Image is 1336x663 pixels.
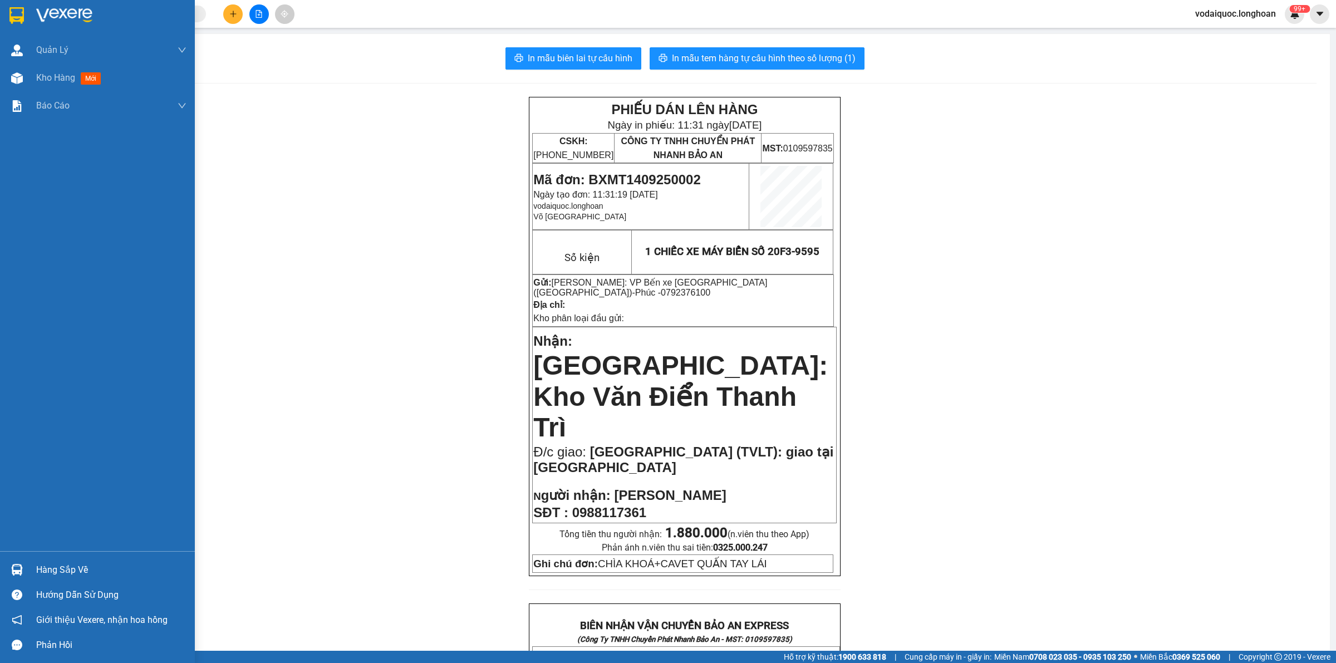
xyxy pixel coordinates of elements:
[577,635,792,644] strong: (Công Ty TNHH Chuyển Phát Nhanh Bảo An - MST: 0109597835)
[36,72,75,83] span: Kho hàng
[607,119,762,131] span: Ngày in phiếu: 11:31 ngày
[645,245,819,258] span: 1 CHIẾC XE MÁY BIỂN SỐ 20F3-9595
[11,72,23,84] img: warehouse-icon
[514,53,523,64] span: printer
[533,202,603,210] span: vodaiquoc.longhoan
[533,444,590,459] span: Đ/c giao:
[36,43,68,57] span: Quản Lý
[229,10,237,18] span: plus
[533,278,551,287] strong: Gửi:
[905,651,991,663] span: Cung cấp máy in - giấy in:
[281,10,288,18] span: aim
[611,102,758,117] strong: PHIẾU DÁN LÊN HÀNG
[12,590,22,600] span: question-circle
[45,43,204,86] span: [PHONE_NUMBER] - [DOMAIN_NAME]
[838,652,886,661] strong: 1900 633 818
[729,119,762,131] span: [DATE]
[533,278,767,297] span: [PERSON_NAME]: VP Bến xe [GEOGRAPHIC_DATA] ([GEOGRAPHIC_DATA])
[580,620,789,632] strong: BIÊN NHẬN VẬN CHUYỂN BẢO AN EXPRESS
[659,53,667,64] span: printer
[665,529,809,539] span: (n.viên thu theo App)
[614,488,726,503] span: [PERSON_NAME]
[1134,655,1137,659] span: ⚪️
[1274,653,1282,661] span: copyright
[533,444,833,475] span: [GEOGRAPHIC_DATA] (TVLT): giao tại [GEOGRAPHIC_DATA]
[36,587,186,603] div: Hướng dẫn sử dụng
[9,7,24,24] img: logo-vxr
[784,651,886,663] span: Hỗ trợ kỹ thuật:
[81,72,101,85] span: mới
[533,300,565,310] strong: Địa chỉ:
[223,4,243,24] button: plus
[12,615,22,625] span: notification
[16,31,230,40] strong: (Công Ty TNHH Chuyển Phát Nhanh Bảo An - MST: 0109597835)
[533,351,828,442] span: [GEOGRAPHIC_DATA]: Kho Văn Điển Thanh Trì
[1229,651,1230,663] span: |
[559,529,809,539] span: Tổng tiền thu người nhận:
[994,651,1131,663] span: Miền Nam
[1290,9,1300,19] img: icon-new-feature
[36,637,186,654] div: Phản hồi
[249,4,269,24] button: file-add
[255,10,263,18] span: file-add
[635,288,710,297] span: Phúc -
[762,144,783,153] strong: MST:
[665,525,728,541] strong: 1.880.000
[533,190,657,199] span: Ngày tạo đơn: 11:31:19 [DATE]
[11,564,23,576] img: warehouse-icon
[533,136,613,160] span: [PHONE_NUMBER]
[533,558,598,569] strong: Ghi chú đơn:
[533,313,624,323] span: Kho phân loại đầu gửi:
[1140,651,1220,663] span: Miền Bắc
[650,47,865,70] button: printerIn mẫu tem hàng tự cấu hình theo số lượng (1)
[178,46,186,55] span: down
[36,562,186,578] div: Hàng sắp về
[541,488,611,503] span: gười nhận:
[275,4,294,24] button: aim
[895,651,896,663] span: |
[533,505,568,520] strong: SĐT :
[178,101,186,110] span: down
[528,51,632,65] span: In mẫu biên lai tự cấu hình
[11,100,23,112] img: solution-icon
[632,288,711,297] span: -
[713,542,768,553] strong: 0325.000.247
[1172,652,1220,661] strong: 0369 525 060
[564,252,600,264] span: Số kiện
[36,613,168,627] span: Giới thiệu Vexere, nhận hoa hồng
[12,640,22,650] span: message
[505,47,641,70] button: printerIn mẫu biên lai tự cấu hình
[533,212,626,221] span: Võ [GEOGRAPHIC_DATA]
[762,144,832,153] span: 0109597835
[559,136,588,146] strong: CSKH:
[621,136,755,160] span: CÔNG TY TNHH CHUYỂN PHÁT NHANH BẢO AN
[572,505,646,520] span: 0988117361
[661,288,710,297] span: 0792376100
[1186,7,1285,21] span: vodaiquoc.longhoan
[1029,652,1131,661] strong: 0708 023 035 - 0935 103 250
[36,99,70,112] span: Báo cáo
[602,542,768,553] span: Phản ánh n.viên thu sai tiền:
[533,558,767,569] span: CHÌA KHOÁ+CAVET QUẤN TAY LÁI
[533,172,700,187] span: Mã đơn: BXMT1409250002
[11,45,23,56] img: warehouse-icon
[19,16,228,28] strong: BIÊN NHẬN VẬN CHUYỂN BẢO AN EXPRESS
[1315,9,1325,19] span: caret-down
[672,51,856,65] span: In mẫu tem hàng tự cấu hình theo số lượng (1)
[533,333,572,348] span: Nhận:
[1289,5,1310,13] sup: 426
[1310,4,1329,24] button: caret-down
[533,490,610,502] strong: N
